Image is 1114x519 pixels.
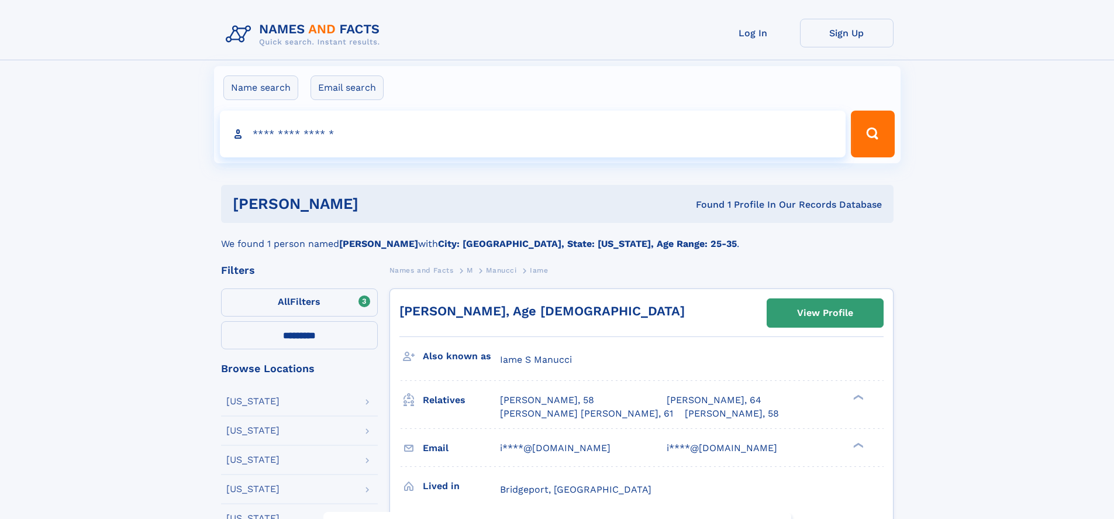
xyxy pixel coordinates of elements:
span: Iame S Manucci [500,354,572,365]
a: View Profile [767,299,883,327]
div: [US_STATE] [226,455,280,465]
span: M [467,266,473,274]
span: Manucci [486,266,516,274]
div: View Profile [797,300,853,326]
a: Manucci [486,263,516,277]
h3: Email [423,438,500,458]
a: [PERSON_NAME], Age [DEMOGRAPHIC_DATA] [399,304,685,318]
b: [PERSON_NAME] [339,238,418,249]
h1: [PERSON_NAME] [233,197,527,211]
div: [US_STATE] [226,397,280,406]
span: Bridgeport, [GEOGRAPHIC_DATA] [500,484,651,495]
label: Filters [221,288,378,317]
label: Email search [311,75,384,100]
a: Sign Up [800,19,894,47]
div: ❯ [850,394,864,401]
div: We found 1 person named with . [221,223,894,251]
img: Logo Names and Facts [221,19,389,50]
input: search input [220,111,846,157]
div: [US_STATE] [226,426,280,435]
div: ❯ [850,441,864,449]
h3: Lived in [423,476,500,496]
div: [US_STATE] [226,484,280,494]
label: Name search [223,75,298,100]
button: Search Button [851,111,894,157]
span: All [278,296,290,307]
a: [PERSON_NAME], 64 [667,394,761,407]
b: City: [GEOGRAPHIC_DATA], State: [US_STATE], Age Range: 25-35 [438,238,737,249]
span: Iame [530,266,548,274]
a: Log In [706,19,800,47]
a: M [467,263,473,277]
div: Browse Locations [221,363,378,374]
h3: Also known as [423,346,500,366]
h3: Relatives [423,390,500,410]
div: Filters [221,265,378,276]
a: [PERSON_NAME], 58 [500,394,594,407]
a: [PERSON_NAME], 58 [685,407,779,420]
div: Found 1 Profile In Our Records Database [527,198,882,211]
a: [PERSON_NAME] [PERSON_NAME], 61 [500,407,673,420]
a: Names and Facts [389,263,454,277]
